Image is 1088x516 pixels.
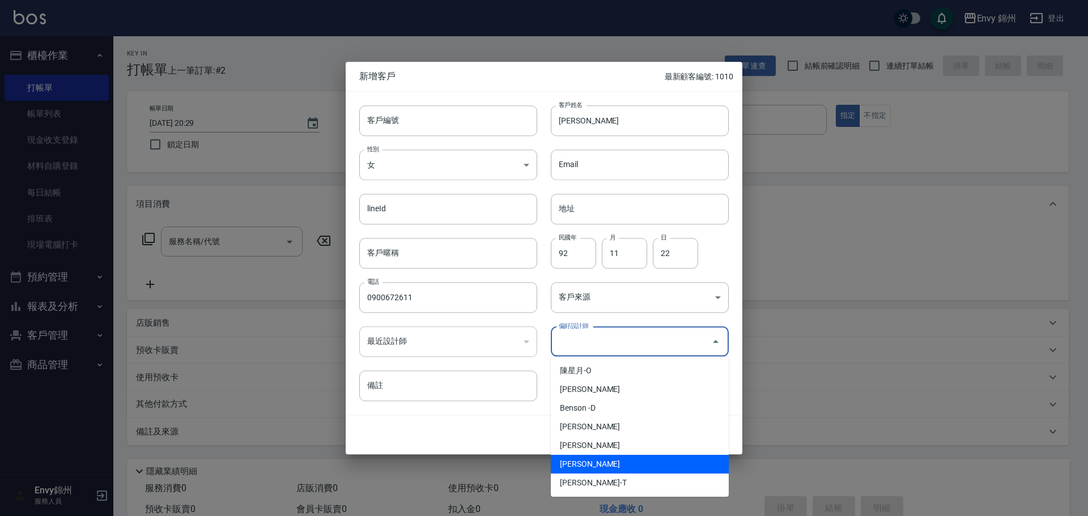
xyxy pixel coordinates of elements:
[551,455,729,474] li: [PERSON_NAME]
[359,150,537,180] div: 女
[707,332,725,351] button: Close
[359,71,665,82] span: 新增客戶
[610,233,615,241] label: 月
[551,474,729,492] li: [PERSON_NAME]-T
[551,361,729,380] li: 陳星月-O
[559,233,576,241] label: 民國年
[551,436,729,455] li: [PERSON_NAME]
[661,233,666,241] label: 日
[367,144,379,153] label: 性別
[559,321,588,330] label: 偏好設計師
[551,417,729,436] li: [PERSON_NAME]
[665,71,733,83] p: 最新顧客編號: 1010
[551,380,729,399] li: [PERSON_NAME]
[559,100,583,109] label: 客戶姓名
[551,399,729,417] li: Benson -D
[367,277,379,285] label: 電話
